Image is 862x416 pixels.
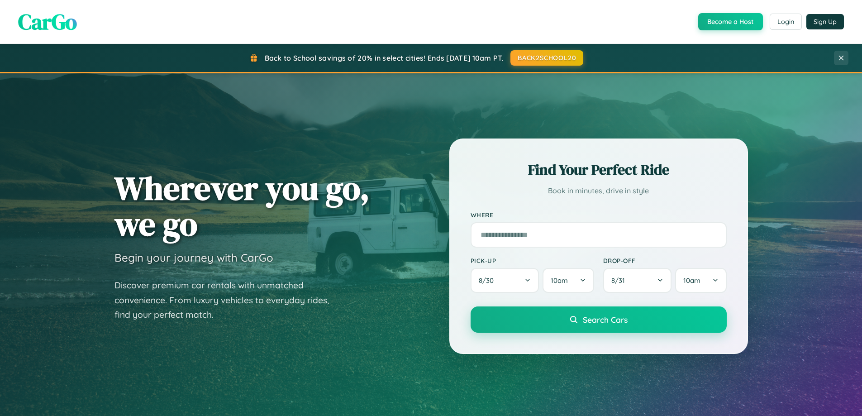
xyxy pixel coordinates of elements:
label: Pick-up [471,257,594,264]
p: Discover premium car rentals with unmatched convenience. From luxury vehicles to everyday rides, ... [114,278,341,322]
h3: Begin your journey with CarGo [114,251,273,264]
h1: Wherever you go, we go [114,170,370,242]
span: 10am [551,276,568,285]
button: Sign Up [806,14,844,29]
span: CarGo [18,7,77,37]
span: 8 / 31 [611,276,629,285]
button: BACK2SCHOOL20 [510,50,583,66]
span: 8 / 30 [479,276,498,285]
button: 10am [543,268,594,293]
button: 8/31 [603,268,672,293]
label: Where [471,211,727,219]
button: Become a Host [698,13,763,30]
button: 10am [675,268,726,293]
p: Book in minutes, drive in style [471,184,727,197]
span: 10am [683,276,700,285]
span: Search Cars [583,315,628,325]
button: Search Cars [471,306,727,333]
label: Drop-off [603,257,727,264]
button: Login [770,14,802,30]
span: Back to School savings of 20% in select cities! Ends [DATE] 10am PT. [265,53,504,62]
button: 8/30 [471,268,539,293]
h2: Find Your Perfect Ride [471,160,727,180]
